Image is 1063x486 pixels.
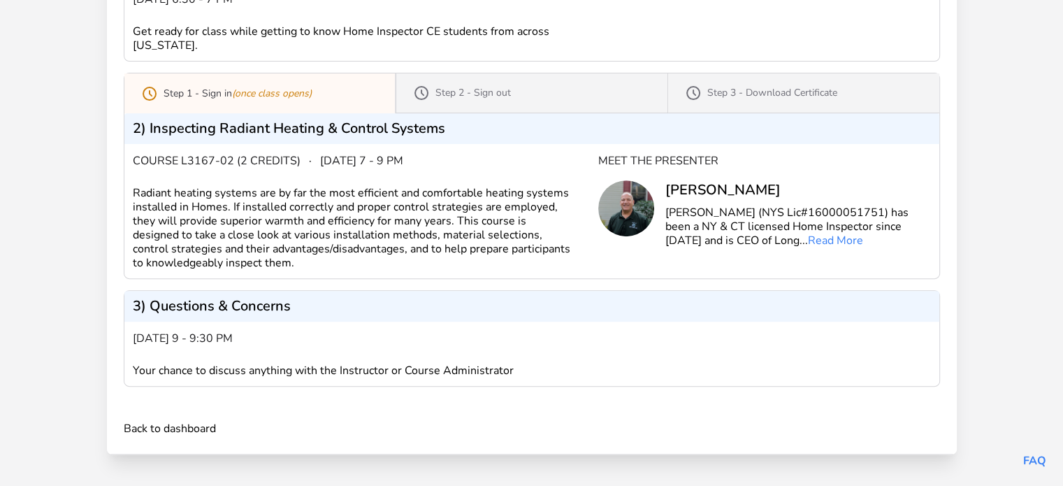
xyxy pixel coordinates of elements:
[665,206,931,248] p: [PERSON_NAME] (NYS Lic#16000051751) has been a NY & CT licensed Home Inspector since [DATE] and i...
[435,86,511,100] p: Step 2 - Sign out
[133,24,598,52] div: Get ready for class while getting to know Home Inspector CE students from across [US_STATE].
[124,420,216,437] a: Back to dashboard
[598,180,654,236] img: Chris Long
[665,180,931,200] div: [PERSON_NAME]
[133,364,598,378] div: Your chance to discuss anything with the Instructor or Course Administrator
[133,152,301,169] span: Course L3167-02 (2 credits)
[808,233,863,248] a: Read More
[133,299,291,313] p: 3) Questions & Concerns
[320,152,403,169] span: [DATE] 7 - 9 pm
[232,87,312,100] i: (once class opens)
[598,152,931,169] div: Meet the Presenter
[1023,453,1046,469] a: FAQ
[668,73,939,113] a: Step 3 - Download Certificate
[309,152,312,169] span: ·
[133,122,445,136] p: 2) Inspecting Radiant Heating & Control Systems
[133,330,233,347] span: [DATE] 9 - 9:30 pm
[707,86,837,100] p: Step 3 - Download Certificate
[164,87,312,101] p: Step 1 - Sign in
[133,186,598,270] div: Radiant heating systems are by far the most efficient and comfortable heating systems installed i...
